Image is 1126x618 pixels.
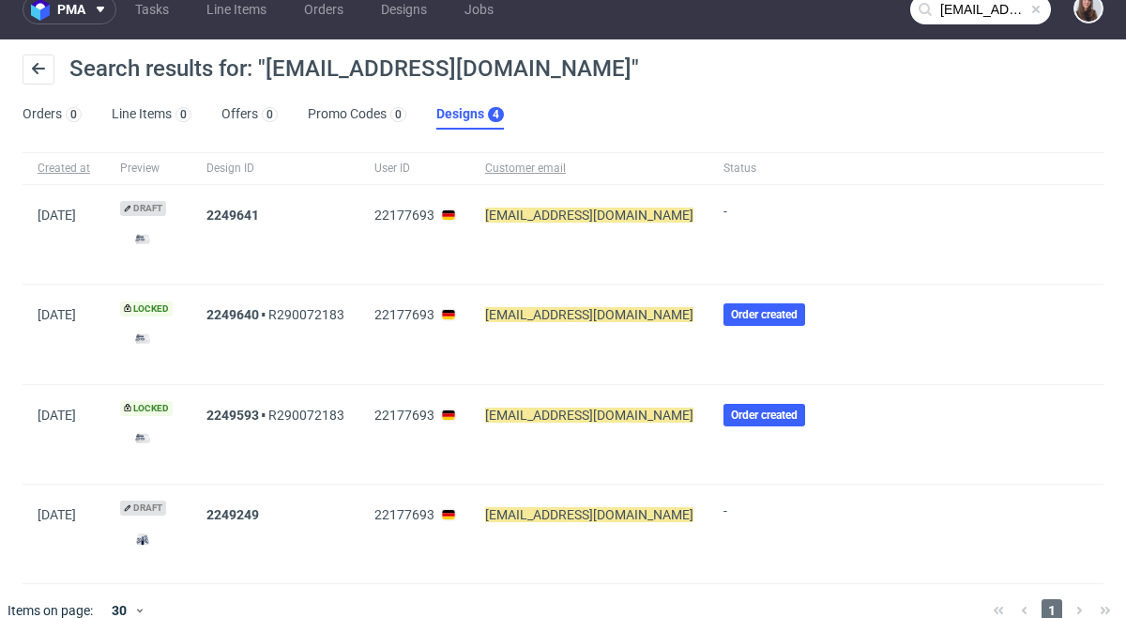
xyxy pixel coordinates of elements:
span: Status [723,161,813,177]
span: Draft [120,501,166,516]
mark: [EMAIL_ADDRESS][DOMAIN_NAME] [485,507,693,522]
span: 22177693 [374,208,434,223]
span: 22177693 [374,408,434,423]
a: 2249249 [206,507,259,522]
img: version_two_editor_design [120,326,165,351]
span: [DATE] [38,208,76,223]
img: version_two_editor_design [120,526,165,551]
mark: [EMAIL_ADDRESS][DOMAIN_NAME] [485,307,693,322]
span: Order created [731,307,798,322]
span: User ID [374,161,455,177]
span: Created at [38,161,90,177]
span: Design ID [206,161,344,177]
span: Order created [731,408,798,423]
a: Offers0 [221,100,278,130]
div: 4 [493,108,499,121]
span: Search results for: "[EMAIL_ADDRESS][DOMAIN_NAME]" [69,55,639,82]
span: Customer email [485,161,693,177]
span: Draft [120,201,166,216]
span: - [723,204,813,261]
a: Promo Codes0 [308,100,406,130]
span: - [723,503,813,561]
a: 2249593 [206,408,259,423]
span: [DATE] [38,307,76,322]
a: Orders0 [23,100,82,130]
div: 0 [70,108,77,121]
span: 22177693 [374,507,434,522]
span: Locked [120,301,173,317]
a: Line Items0 [112,100,191,130]
span: Locked [120,401,173,416]
a: Designs4 [436,100,504,130]
div: 0 [180,108,187,121]
img: version_two_editor_design [120,425,165,451]
a: 2249640 [206,307,259,322]
mark: [EMAIL_ADDRESS][DOMAIN_NAME] [485,408,693,423]
div: 0 [395,108,402,121]
span: Preview [120,161,176,177]
a: R290072183 [268,408,344,423]
span: pma [57,3,85,16]
a: 2249641 [206,208,259,223]
span: [DATE] [38,408,76,423]
span: [DATE] [38,507,76,522]
div: 0 [266,108,273,121]
a: R290072183 [268,307,344,322]
mark: [EMAIL_ADDRESS][DOMAIN_NAME] [485,208,693,223]
img: version_two_editor_design [120,226,165,252]
span: 22177693 [374,307,434,322]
